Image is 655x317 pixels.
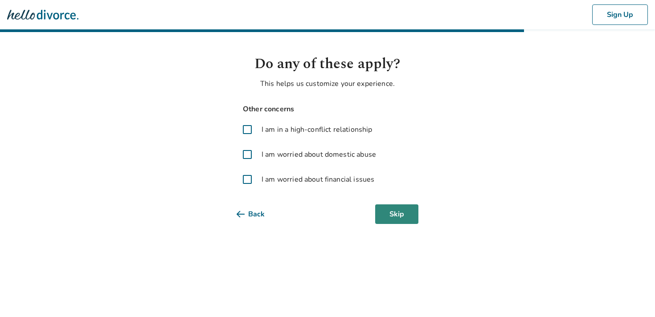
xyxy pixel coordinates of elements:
[610,274,655,317] iframe: Chat Widget
[237,204,279,224] button: Back
[237,103,418,115] span: Other concerns
[592,4,648,25] button: Sign Up
[237,53,418,75] h1: Do any of these apply?
[375,204,418,224] button: Skip
[262,174,374,185] span: I am worried about financial issues
[7,6,78,24] img: Hello Divorce Logo
[262,149,376,160] span: I am worried about domestic abuse
[262,124,372,135] span: I am in a high-conflict relationship
[237,78,418,89] p: This helps us customize your experience.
